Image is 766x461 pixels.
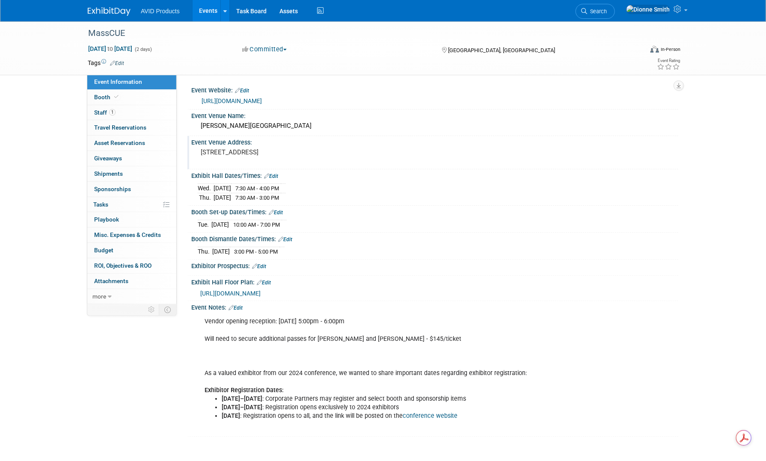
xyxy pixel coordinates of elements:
[257,280,271,286] a: Edit
[264,173,278,179] a: Edit
[87,151,176,166] a: Giveaways
[94,78,142,85] span: Event Information
[234,248,278,255] span: 3:00 PM - 5:00 PM
[93,201,108,208] span: Tasks
[87,289,176,304] a: more
[191,136,678,147] div: Event Venue Address:
[94,139,145,146] span: Asset Reservations
[191,233,678,244] div: Booth Dismantle Dates/Times:
[191,206,678,217] div: Booth Set-up Dates/Times:
[235,195,279,201] span: 7:30 AM - 3:00 PM
[94,262,151,269] span: ROI, Objectives & ROO
[106,45,114,52] span: to
[214,193,231,202] td: [DATE]
[87,120,176,135] a: Travel Reservations
[114,95,119,99] i: Booth reservation complete
[235,185,279,192] span: 7:30 AM - 4:00 PM
[94,186,131,192] span: Sponsorships
[592,44,680,57] div: Event Format
[87,243,176,258] a: Budget
[88,7,131,16] img: ExhibitDay
[587,8,607,15] span: Search
[94,278,128,284] span: Attachments
[222,395,579,403] li: : Corporate Partners may register and select booth and sponsorship items
[212,247,230,256] td: [DATE]
[87,258,176,273] a: ROI, Objectives & ROO
[191,301,678,312] div: Event Notes:
[200,290,261,297] a: [URL][DOMAIN_NAME]
[222,395,262,402] b: [DATE]–[DATE]
[198,247,212,256] td: Thu.
[110,60,124,66] a: Edit
[252,263,266,269] a: Edit
[141,8,180,15] span: AVID Products
[660,46,680,53] div: In-Person
[94,247,113,254] span: Budget
[144,304,159,315] td: Personalize Event Tab Strip
[87,90,176,105] a: Booth
[88,59,124,67] td: Tags
[87,136,176,151] a: Asset Reservations
[94,124,146,131] span: Travel Reservations
[626,5,670,14] img: Dionne Smith
[87,197,176,212] a: Tasks
[269,210,283,216] a: Edit
[191,276,678,287] div: Exhibit Hall Floor Plan:
[201,148,385,156] pre: [STREET_ADDRESS]
[88,45,133,53] span: [DATE] [DATE]
[87,182,176,197] a: Sponsorships
[233,222,280,228] span: 10:00 AM - 7:00 PM
[198,220,211,229] td: Tue.
[199,313,584,433] div: Vendor opening reception: [DATE] 5:00pm - 6:00pm Will need to secure additional passes for [PERSO...
[87,74,176,89] a: Event Information
[222,412,579,420] li: : Registration opens to all, and the link will be posted on the
[94,231,161,238] span: Misc. Expenses & Credits
[448,47,555,53] span: [GEOGRAPHIC_DATA], [GEOGRAPHIC_DATA]
[198,193,214,202] td: Thu.
[191,109,678,120] div: Event Venue Name:
[205,387,284,394] b: Exhibitor Registration Dates:
[94,170,123,177] span: Shipments
[403,412,457,420] a: conference website
[576,4,615,19] a: Search
[191,260,678,271] div: Exhibitor Prospectus:
[94,109,116,116] span: Staff
[214,184,231,193] td: [DATE]
[278,236,292,242] a: Edit
[87,212,176,227] a: Playbook
[198,184,214,193] td: Wed.
[222,412,240,420] b: [DATE]
[198,119,672,133] div: [PERSON_NAME][GEOGRAPHIC_DATA]
[87,274,176,289] a: Attachments
[94,94,120,100] span: Booth
[87,105,176,120] a: Staff1
[94,216,119,223] span: Playbook
[94,155,122,162] span: Giveaways
[657,59,680,63] div: Event Rating
[222,404,262,411] b: [DATE]–[DATE]
[191,84,678,95] div: Event Website:
[109,109,116,115] span: 1
[87,228,176,242] a: Misc. Expenses & Credits
[239,45,290,54] button: Committed
[85,26,630,41] div: MassCUE
[87,166,176,181] a: Shipments
[229,305,243,311] a: Edit
[92,293,106,300] span: more
[159,304,177,315] td: Toggle Event Tabs
[211,220,229,229] td: [DATE]
[235,88,249,94] a: Edit
[134,47,152,52] span: (2 days)
[202,98,262,104] a: [URL][DOMAIN_NAME]
[222,403,579,412] li: : Registration opens exclusively to 2024 exhibitors
[650,46,659,53] img: Format-Inperson.png
[191,169,678,180] div: Exhibit Hall Dates/Times:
